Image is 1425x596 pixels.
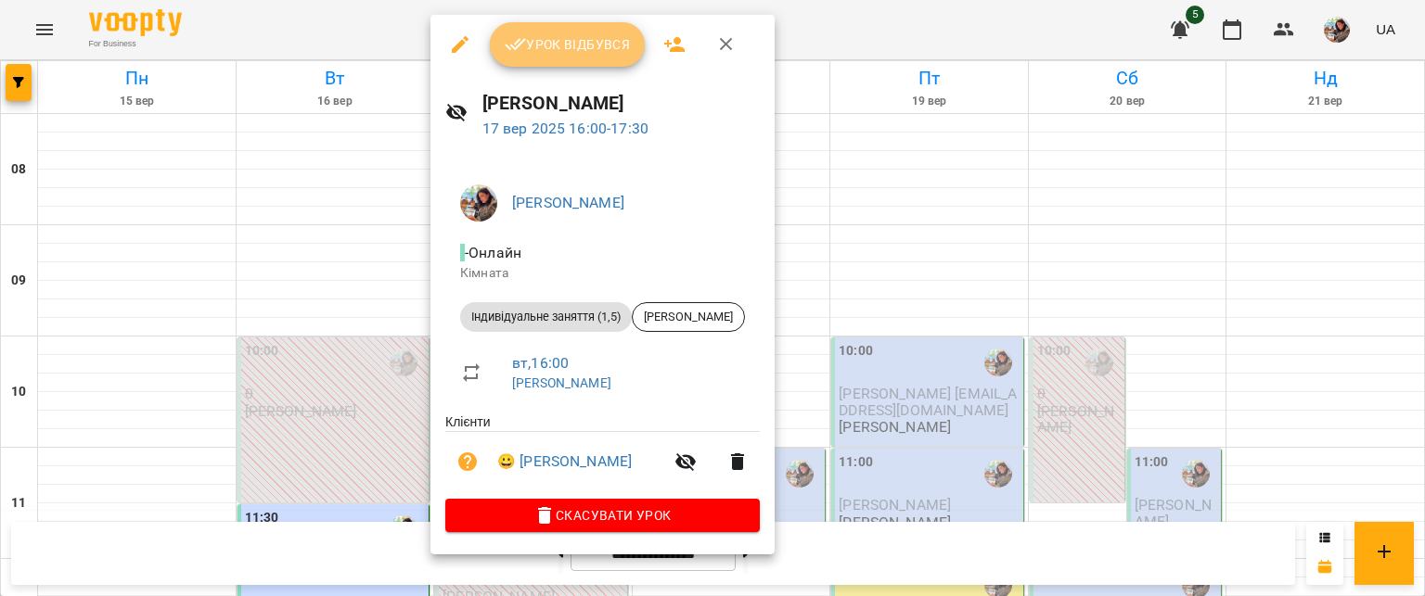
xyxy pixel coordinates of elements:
a: 😀 [PERSON_NAME] [497,450,632,473]
span: - Онлайн [460,244,525,261]
a: вт , 16:00 [512,354,569,372]
img: 8f0a5762f3e5ee796b2308d9112ead2f.jpeg [460,184,497,222]
a: 17 вер 2025 16:00-17:30 [482,120,648,137]
span: [PERSON_NAME] [633,309,744,325]
a: [PERSON_NAME] [512,375,611,390]
a: [PERSON_NAME] [512,194,624,211]
span: Урок відбувся [505,33,631,56]
button: Візит ще не сплачено. Додати оплату? [445,439,490,484]
div: [PERSON_NAME] [632,302,745,332]
span: Індивідуальне заняття (1,5) [460,309,632,325]
h6: [PERSON_NAME] [482,89,760,118]
button: Урок відбувся [490,22,646,67]
ul: Клієнти [445,412,760,499]
p: Кімната [460,264,745,283]
span: Скасувати Урок [460,504,745,526]
button: Скасувати Урок [445,499,760,532]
